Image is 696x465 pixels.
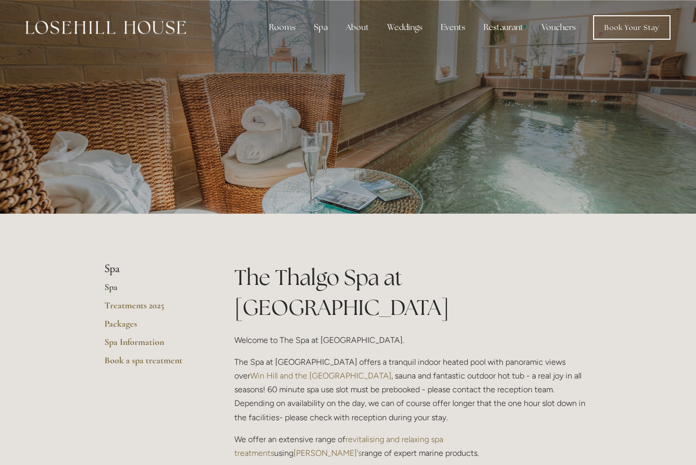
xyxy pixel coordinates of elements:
[293,448,362,458] a: [PERSON_NAME]'s
[338,17,377,38] div: About
[104,300,202,318] a: Treatments 2025
[250,371,391,381] a: Win Hill and the [GEOGRAPHIC_DATA]
[25,21,186,34] img: Losehill House
[104,336,202,355] a: Spa Information
[433,17,473,38] div: Events
[475,17,531,38] div: Restaurant
[104,318,202,336] a: Packages
[104,281,202,300] a: Spa
[306,17,336,38] div: Spa
[104,355,202,373] a: Book a spa treatment
[234,355,592,424] p: The Spa at [GEOGRAPHIC_DATA] offers a tranquil indoor heated pool with panoramic views over , sau...
[234,263,592,323] h1: The Thalgo Spa at [GEOGRAPHIC_DATA]
[379,17,431,38] div: Weddings
[234,333,592,347] p: Welcome to The Spa at [GEOGRAPHIC_DATA].
[234,432,592,460] p: We offer an extensive range of using range of expert marine products.
[104,263,202,276] li: Spa
[261,17,304,38] div: Rooms
[533,17,584,38] a: Vouchers
[593,15,671,40] a: Book Your Stay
